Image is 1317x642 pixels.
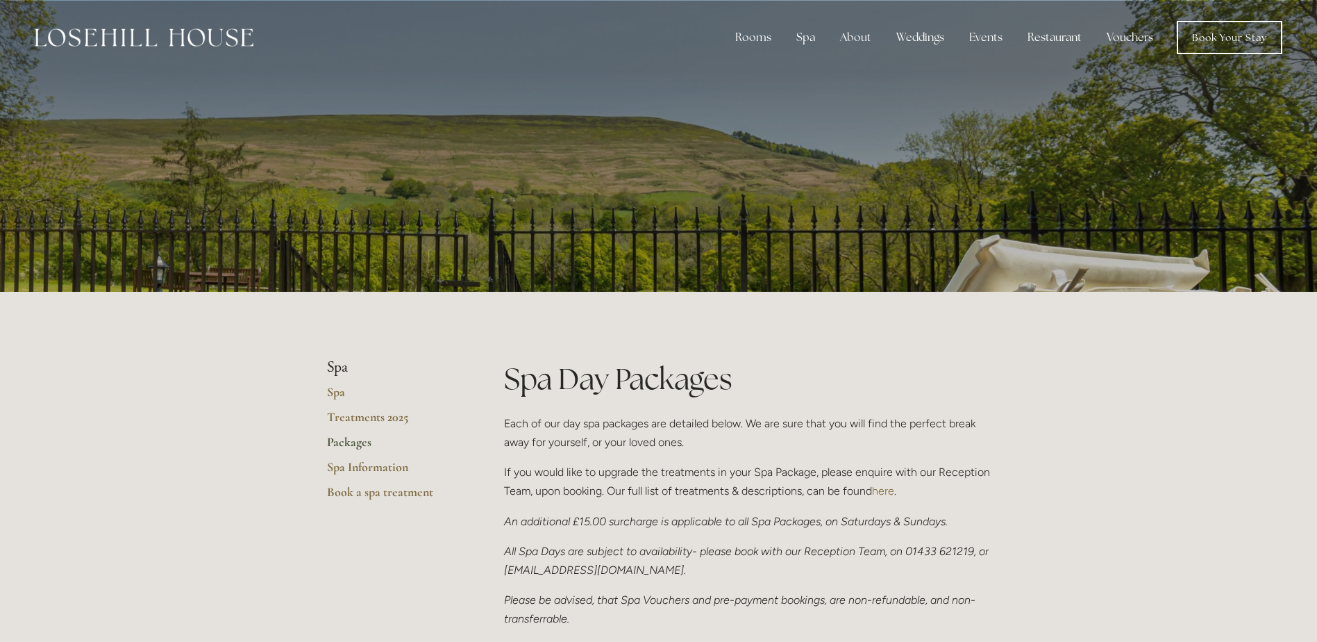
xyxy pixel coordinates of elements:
a: here [872,484,894,497]
li: Spa [327,359,460,377]
em: An additional £15.00 surcharge is applicable to all Spa Packages, on Saturdays & Sundays. [504,515,948,528]
a: Packages [327,434,460,459]
a: Vouchers [1096,24,1164,51]
div: Weddings [885,24,955,51]
a: Spa Information [327,459,460,484]
h1: Spa Day Packages [504,359,991,400]
div: About [829,24,882,51]
div: Rooms [724,24,782,51]
div: Restaurant [1016,24,1093,51]
a: Spa [327,384,460,409]
a: Book Your Stay [1177,21,1282,54]
img: Losehill House [35,28,253,47]
a: Book a spa treatment [327,484,460,509]
em: Please be advised, that Spa Vouchers and pre-payment bookings, are non-refundable, and non-transf... [504,593,975,625]
div: Spa [785,24,826,51]
a: Treatments 2025 [327,409,460,434]
p: Each of our day spa packages are detailed below. We are sure that you will find the perfect break... [504,414,991,452]
div: Events [958,24,1014,51]
p: If you would like to upgrade the treatments in your Spa Package, please enquire with our Receptio... [504,463,991,500]
em: All Spa Days are subject to availability- please book with our Reception Team, on 01433 621219, o... [504,545,991,577]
